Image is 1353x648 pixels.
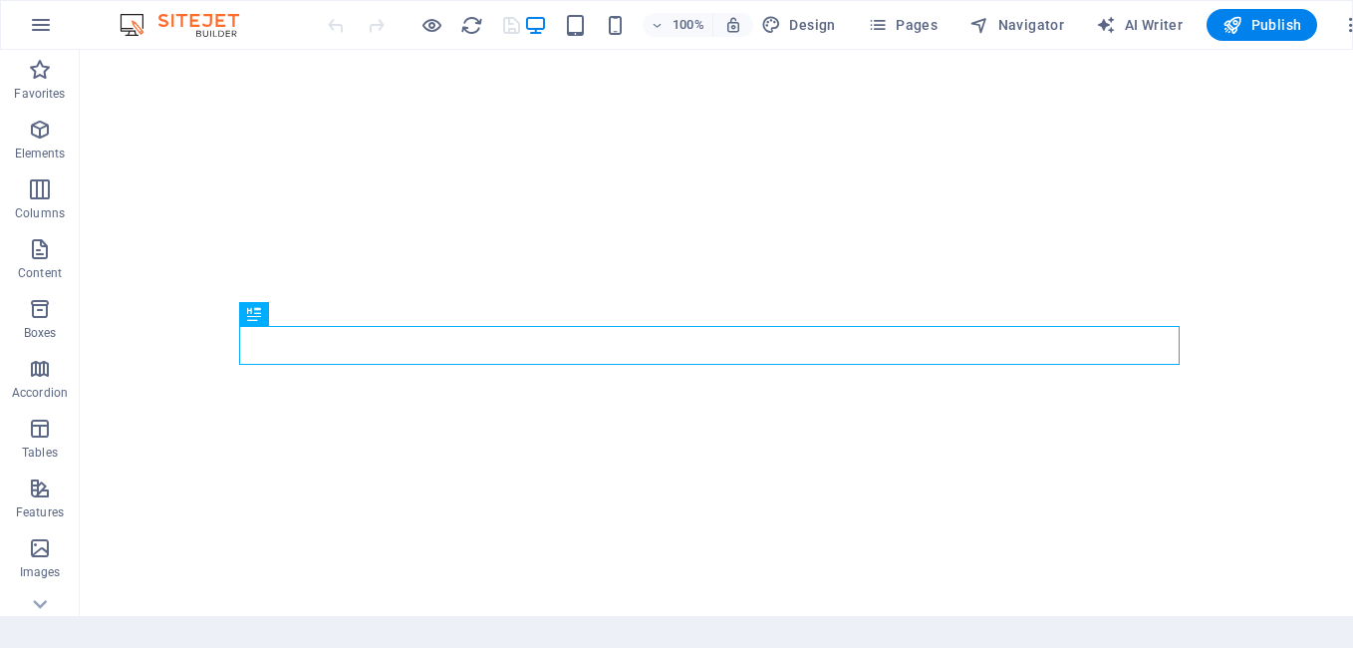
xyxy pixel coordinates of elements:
button: Click here to leave preview mode and continue editing [419,13,443,37]
h6: 100% [673,13,704,37]
button: Publish [1207,9,1317,41]
button: AI Writer [1088,9,1191,41]
p: Content [18,265,62,281]
button: Pages [860,9,946,41]
button: Design [753,9,844,41]
span: AI Writer [1096,15,1183,35]
p: Favorites [14,86,65,102]
p: Columns [15,205,65,221]
span: Design [761,15,836,35]
button: 100% [643,13,713,37]
div: Design (Ctrl+Alt+Y) [753,9,844,41]
button: reload [459,13,483,37]
p: Tables [22,445,58,461]
p: Accordion [12,385,68,401]
button: Navigator [961,9,1072,41]
span: Publish [1222,15,1301,35]
p: Elements [15,146,66,162]
span: Navigator [969,15,1064,35]
p: Features [16,504,64,520]
i: Reload page [460,14,483,37]
img: Editor Logo [115,13,264,37]
p: Boxes [24,325,57,341]
span: Pages [868,15,938,35]
i: On resize automatically adjust zoom level to fit chosen device. [724,16,742,34]
p: Images [20,564,61,580]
